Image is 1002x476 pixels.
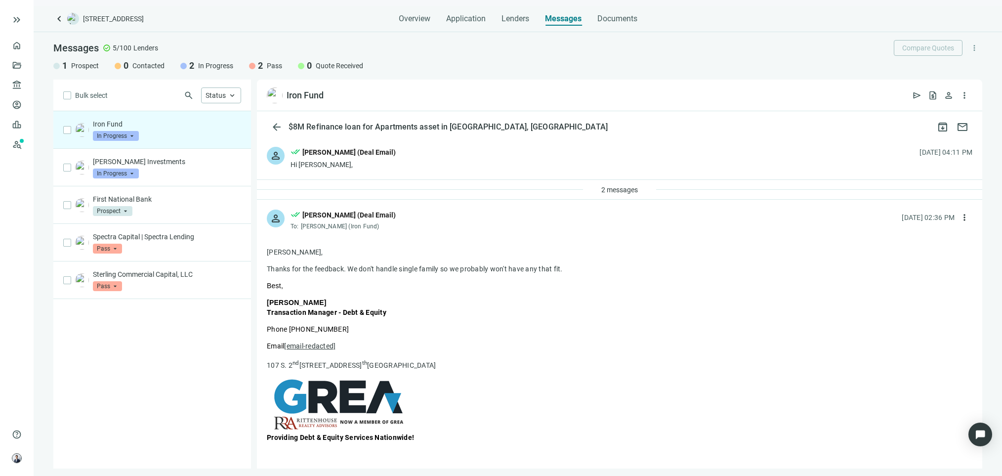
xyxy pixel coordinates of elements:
[545,14,582,23] span: Messages
[937,121,949,133] span: archive
[53,13,65,25] a: keyboard_arrow_left
[103,44,111,52] span: check_circle
[93,244,122,254] span: Pass
[291,160,396,170] div: Hi [PERSON_NAME],
[93,194,241,204] p: First National Bank
[302,210,396,220] div: [PERSON_NAME] (Deal Email)
[307,60,312,72] span: 0
[601,186,638,194] span: 2 messages
[501,14,529,24] span: Lenders
[267,87,283,103] img: a7014c5c-ec69-4aff-8114-2c39bef7c0be
[291,222,396,230] div: To:
[446,14,486,24] span: Application
[399,14,430,24] span: Overview
[62,60,67,72] span: 1
[93,157,241,167] p: [PERSON_NAME] Investments
[941,87,957,103] button: person
[93,206,132,216] span: Prospect
[184,90,194,100] span: search
[287,122,610,132] div: $8M Refinance loan for Apartments asset in [GEOGRAPHIC_DATA], [GEOGRAPHIC_DATA]
[93,232,241,242] p: Spectra Capital | Spectra Lending
[67,13,79,25] img: deal-logo
[124,60,128,72] span: 0
[919,147,972,158] div: [DATE] 04:11 PM
[316,61,363,71] span: Quote Received
[12,454,21,463] img: avatar
[53,42,99,54] span: Messages
[12,430,22,439] span: help
[75,161,89,174] img: 35cbbac2-82f5-43b5-8e72-962fcd3d5592
[302,147,396,158] div: [PERSON_NAME] (Deal Email)
[12,80,19,90] span: account_balance
[301,223,379,230] span: [PERSON_NAME] (Iron Fund)
[968,423,992,446] div: Open Intercom Messenger
[75,273,89,287] img: 87abcddb-2d1f-4714-9c87-0625dcd3851b
[11,14,23,26] button: keyboard_double_arrow_right
[75,90,108,101] span: Bulk select
[132,61,165,71] span: Contacted
[291,147,300,160] span: done_all
[75,123,89,137] img: a7014c5c-ec69-4aff-8114-2c39bef7c0be
[93,131,139,141] span: In Progress
[271,121,283,133] span: arrow_back
[902,212,955,223] div: [DATE] 02:36 PM
[957,210,972,225] button: more_vert
[258,60,263,72] span: 2
[944,90,954,100] span: person
[93,269,241,279] p: Sterling Commercial Capital, LLC
[953,117,972,137] button: mail
[912,90,922,100] span: send
[113,43,131,53] span: 5/100
[93,169,139,178] span: In Progress
[928,90,938,100] span: request_quote
[909,87,925,103] button: send
[966,40,982,56] button: more_vert
[93,281,122,291] span: Pass
[267,117,287,137] button: arrow_back
[933,117,953,137] button: archive
[593,182,646,198] button: 2 messages
[270,150,282,162] span: person
[970,43,979,52] span: more_vert
[267,61,282,71] span: Pass
[291,210,300,222] span: done_all
[206,91,226,99] span: Status
[287,89,324,101] div: Iron Fund
[894,40,962,56] button: Compare Quotes
[75,198,89,212] img: b1986891-fc7a-4db2-958f-ed0d33eefd17
[83,14,144,24] span: [STREET_ADDRESS]
[960,90,969,100] span: more_vert
[75,236,89,250] img: 6e68e58e-8554-417f-aca7-dd9a637a374b
[957,121,968,133] span: mail
[957,87,972,103] button: more_vert
[925,87,941,103] button: request_quote
[597,14,637,24] span: Documents
[960,213,969,222] span: more_vert
[198,61,233,71] span: In Progress
[93,119,241,129] p: Iron Fund
[189,60,194,72] span: 2
[228,91,237,100] span: keyboard_arrow_up
[133,43,158,53] span: Lenders
[71,61,99,71] span: Prospect
[270,213,282,224] span: person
